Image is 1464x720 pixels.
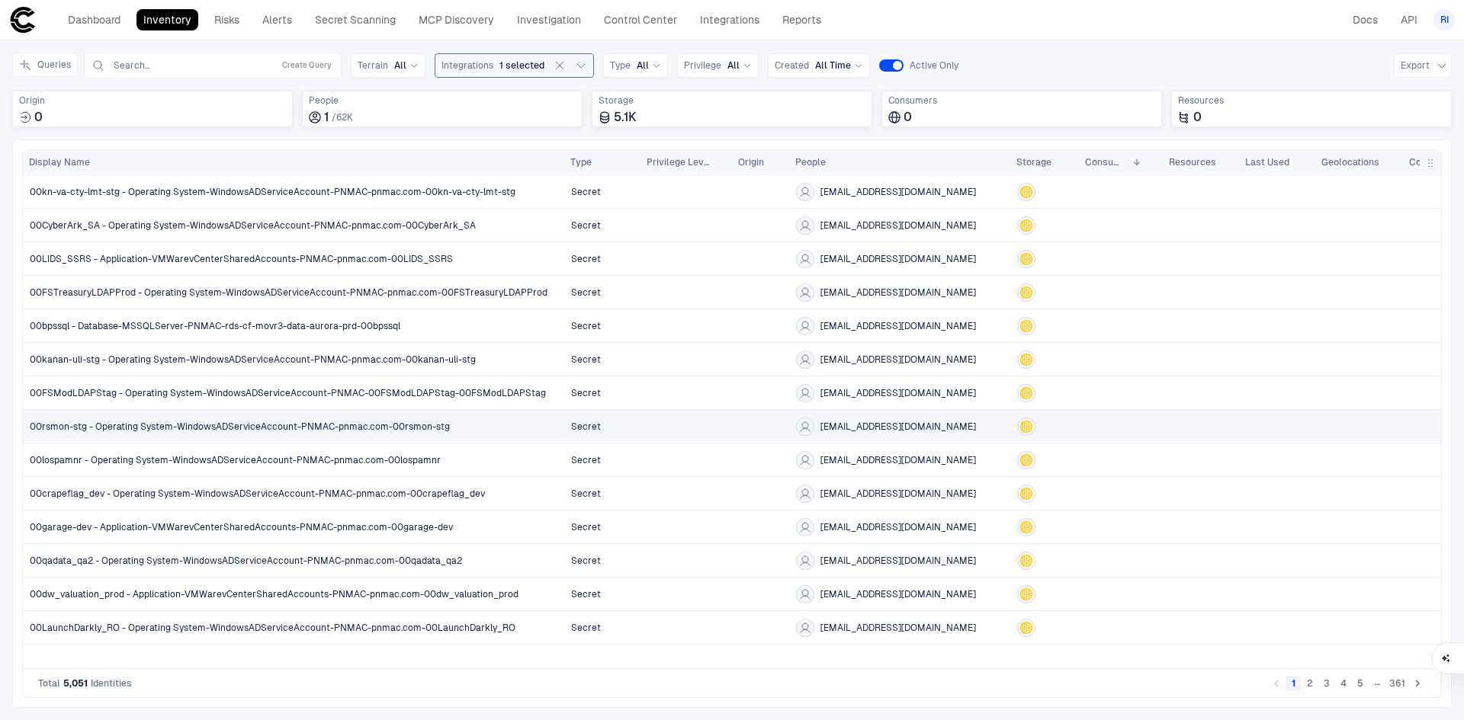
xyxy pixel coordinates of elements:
span: Secret [571,354,601,366]
a: [EMAIL_ADDRESS][DOMAIN_NAME] [790,277,1010,308]
a: 00crapeflag_dev - Operating System-WindowsADServiceAccount-PNMAC-pnmac.com-00crapeflag_dev [24,478,564,509]
a: [EMAIL_ADDRESS][DOMAIN_NAME] [790,478,1010,509]
a: [EMAIL_ADDRESS][DOMAIN_NAME] [790,243,1010,274]
span: Terrain [358,59,388,72]
div: Total sources where identities were created [12,91,293,127]
span: Type [570,156,592,168]
button: Integrations1 selected [435,53,594,78]
span: [EMAIL_ADDRESS][DOMAIN_NAME] [820,488,976,500]
span: keeper-clutch-dev@pennymacusa.com [820,387,976,399]
span: 5,051 [63,677,88,690]
span: 0 [904,110,912,125]
a: 00rsmon-stg - Operating System-WindowsADServiceAccount-PNMAC-pnmac.com-00rsmon-stg [24,411,564,442]
a: API [1394,9,1424,30]
a: keeper-clutch-dev@pennymacusa.com [790,377,1010,408]
span: [EMAIL_ADDRESS][DOMAIN_NAME] [820,521,976,533]
span: Consumers [1085,156,1126,168]
a: Alerts [255,9,299,30]
span: Consumers [888,94,1155,107]
a: [EMAIL_ADDRESS][DOMAIN_NAME] [790,444,1010,475]
a: keeper-clutch-dev@pennymacusa.com [790,411,1010,442]
span: Resources [1178,94,1445,107]
div: … [1369,676,1385,691]
span: Active Only [910,59,958,72]
a: 00kanan-uli-stg - Operating System-WindowsADServiceAccount-PNMAC-pnmac.com-00kanan-uli-stg [24,344,564,375]
span: [EMAIL_ADDRESS][DOMAIN_NAME] [820,454,976,466]
a: 00dw_valuation_prod - Application-VMWarevCenterSharedAccounts-PNMAC-pnmac.com-00dw_valuation_prod [24,578,564,610]
span: Total [38,677,60,690]
span: 1 [324,110,329,125]
span: All [727,59,740,72]
a: Secret [565,578,640,610]
span: Secret [571,320,601,332]
span: Created [775,59,809,72]
span: Origin [738,156,764,168]
span: 5.1K [614,110,637,125]
span: Integrations [441,59,493,72]
a: 00bpssql - Database-MSSQLServer-PNMAC-rds-cf-movr3-data-aurora-prd-00bpssql [24,310,564,341]
span: Secret [571,588,601,600]
span: 1 selected [499,59,544,72]
span: [EMAIL_ADDRESS][DOMAIN_NAME] [820,186,976,198]
span: [EMAIL_ADDRESS][DOMAIN_NAME] [820,555,976,567]
button: Go to next page [1410,676,1425,691]
button: Go to page 5 [1353,676,1368,691]
a: Secret [565,545,640,576]
span: 00qadata_qa2 - Operating System-WindowsADServiceAccount-PNMAC-pnmac.com-00qadata_qa2 [30,555,462,567]
span: 00rsmon-stg - Operating System-WindowsADServiceAccount-PNMAC-pnmac.com-00rsmon-stg [30,421,450,433]
a: 00FSModLDAPStag - Operating System-WindowsADServiceAccount-PNMAC-00FSModLDAPStag-00FSModLDAPStag [24,377,564,408]
span: All [394,59,406,72]
span: Secret [571,488,601,500]
span: Secret [571,521,601,533]
span: 00CyberArk_SA - Operating System-WindowsADServiceAccount-PNMAC-pnmac.com-00CyberArk_SA [30,219,476,232]
a: Secret [565,210,640,241]
a: Secret [565,444,640,475]
span: / [332,112,336,123]
div: Total resources accessed or granted by identities [1171,91,1452,127]
span: Secret [571,186,601,198]
a: Secret Scanning [308,9,403,30]
span: Resources [1169,156,1216,168]
a: [EMAIL_ADDRESS][DOMAIN_NAME] [790,578,1010,610]
button: Go to page 4 [1336,676,1351,691]
span: 00FSTreasuryLDAPProd - Operating System-WindowsADServiceAccount-PNMAC-pnmac.com-00FSTreasuryLDAPProd [30,286,547,299]
a: Secret [565,344,640,375]
a: Secret [565,511,640,542]
a: Control Center [597,9,684,30]
span: 00lospamnr - Operating System-WindowsADServiceAccount-PNMAC-pnmac.com-00lospamnr [30,454,441,466]
a: Reports [775,9,828,30]
a: Secret [565,377,640,408]
a: Secret [565,176,640,207]
span: Secret [571,555,601,567]
span: 00garage-dev - Application-VMWarevCenterSharedAccounts-PNMAC-pnmac.com-00garage-dev [30,521,453,533]
span: People [795,156,826,168]
span: Last Used [1245,156,1289,168]
a: Secret [565,243,640,274]
span: RI [1440,14,1449,26]
a: MCP Discovery [412,9,501,30]
span: Origin [19,94,286,107]
a: 00CyberArk_SA - Operating System-WindowsADServiceAccount-PNMAC-pnmac.com-00CyberArk_SA [24,210,564,241]
span: 00LIDS_SSRS - Application-VMWarevCenterSharedAccounts-PNMAC-pnmac.com-00LIDS_SSRS [30,253,453,265]
span: People [309,94,576,107]
span: Display Name [29,156,90,168]
span: All Time [815,59,851,72]
span: Privilege [684,59,721,72]
a: 00lospamnr - Operating System-WindowsADServiceAccount-PNMAC-pnmac.com-00lospamnr [24,444,564,475]
a: Docs [1346,9,1385,30]
button: Go to page 361 [1386,676,1408,691]
span: Geolocations [1321,156,1379,168]
a: Inventory [136,9,198,30]
a: [EMAIL_ADDRESS][DOMAIN_NAME] [790,210,1010,241]
a: 00garage-dev - Application-VMWarevCenterSharedAccounts-PNMAC-pnmac.com-00garage-dev [24,511,564,542]
a: Investigation [510,9,588,30]
span: [EMAIL_ADDRESS][DOMAIN_NAME] [820,354,976,366]
span: [EMAIL_ADDRESS][DOMAIN_NAME] [820,320,976,332]
button: page 1 [1286,676,1301,691]
a: 00FSTreasuryLDAPProd - Operating System-WindowsADServiceAccount-PNMAC-pnmac.com-00FSTreasuryLDAPProd [24,277,564,308]
a: 00kn-va-cty-lmt-stg - Operating System-WindowsADServiceAccount-PNMAC-pnmac.com-00kn-va-cty-lmt-stg [24,176,564,207]
button: Export [1394,53,1452,78]
span: Identities [91,677,132,690]
button: Queries [12,53,78,77]
span: 62K [336,112,353,123]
